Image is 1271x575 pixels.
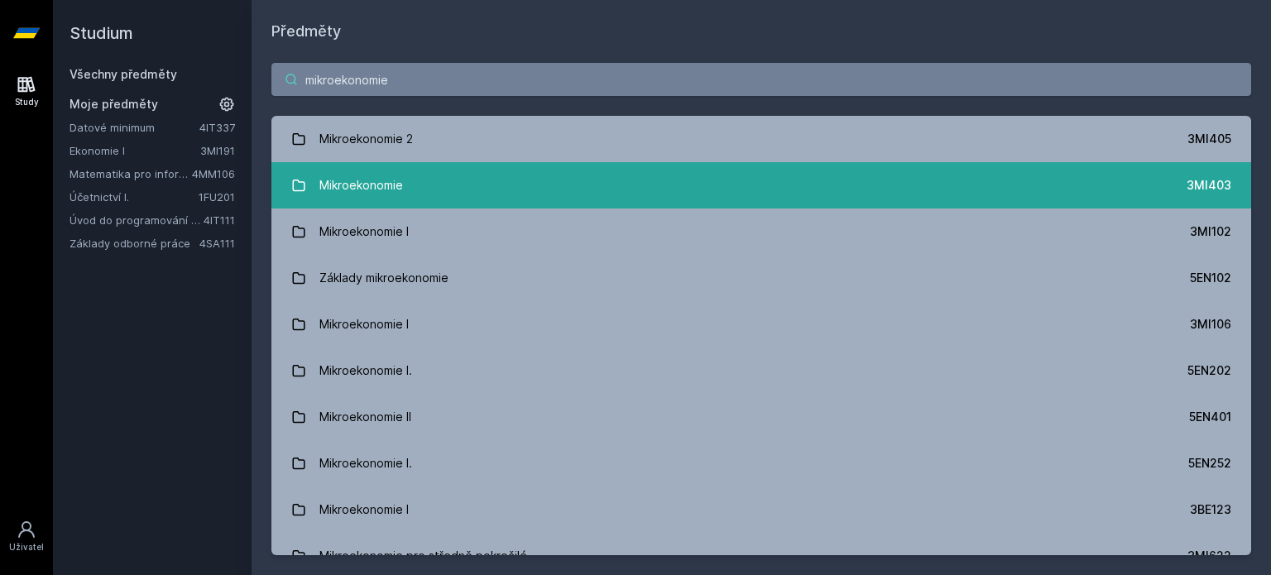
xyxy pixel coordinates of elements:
[70,189,199,205] a: Účetnictví I.
[319,261,448,295] div: Základy mikroekonomie
[1189,409,1231,425] div: 5EN401
[271,301,1251,347] a: Mikroekonomie I 3MI106
[271,208,1251,255] a: Mikroekonomie I 3MI102
[271,63,1251,96] input: Název nebo ident předmětu…
[271,255,1251,301] a: Základy mikroekonomie 5EN102
[3,66,50,117] a: Study
[319,169,403,202] div: Mikroekonomie
[1190,270,1231,286] div: 5EN102
[204,213,235,227] a: 4IT111
[70,212,204,228] a: Úvod do programování v jazyce Python
[70,235,199,252] a: Základy odborné práce
[271,486,1251,533] a: Mikroekonomie I 3BE123
[199,190,235,204] a: 1FU201
[70,67,177,81] a: Všechny předměty
[271,440,1251,486] a: Mikroekonomie I. 5EN252
[1187,362,1231,379] div: 5EN202
[319,215,409,248] div: Mikroekonomie I
[192,167,235,180] a: 4MM106
[199,237,235,250] a: 4SA111
[271,20,1251,43] h1: Předměty
[15,96,39,108] div: Study
[1187,131,1231,147] div: 3MI405
[70,119,199,136] a: Datové minimum
[319,122,413,156] div: Mikroekonomie 2
[319,308,409,341] div: Mikroekonomie I
[271,116,1251,162] a: Mikroekonomie 2 3MI405
[319,354,412,387] div: Mikroekonomie I.
[9,541,44,553] div: Uživatel
[319,539,527,573] div: Mikroekonomie pro středně pokročilé
[1190,223,1231,240] div: 3MI102
[70,165,192,182] a: Matematika pro informatiky
[1187,177,1231,194] div: 3MI403
[200,144,235,157] a: 3MI191
[1190,501,1231,518] div: 3BE123
[319,493,409,526] div: Mikroekonomie I
[3,511,50,562] a: Uživatel
[319,400,411,434] div: Mikroekonomie II
[1187,548,1231,564] div: 3MI622
[271,162,1251,208] a: Mikroekonomie 3MI403
[70,142,200,159] a: Ekonomie I
[1188,455,1231,472] div: 5EN252
[70,96,158,113] span: Moje předměty
[319,447,412,480] div: Mikroekonomie I.
[199,121,235,134] a: 4IT337
[271,347,1251,394] a: Mikroekonomie I. 5EN202
[271,394,1251,440] a: Mikroekonomie II 5EN401
[1190,316,1231,333] div: 3MI106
